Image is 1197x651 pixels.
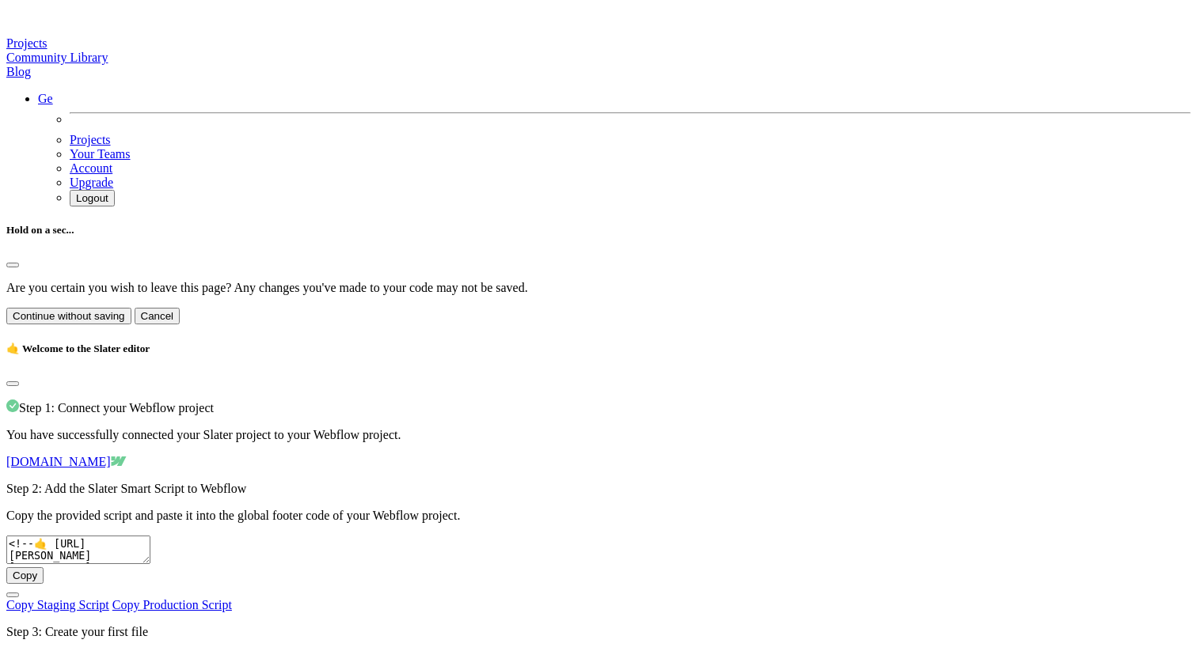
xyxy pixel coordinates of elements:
p: You have successfully connected your Slater project to your Webflow project. [6,428,1191,442]
p: Step 1: Connect your Webflow project [6,399,1191,415]
a: Upgrade [70,176,113,189]
p: Copy the provided script and paste it into the global footer code of your Webflow project. [6,509,1191,523]
a: Community Library [6,51,108,64]
button: Copy [6,567,44,584]
button: Continue without saving [6,308,131,324]
a: Projects [70,133,111,146]
button: Close [6,263,19,267]
button: Logout [70,190,115,206]
p: Are you certain you wish to leave this page? Any changes you've made to your code may not be saved. [6,281,1191,295]
a: Blog [6,65,31,78]
a: Copy Staging Script [6,598,109,611]
button: Close [6,381,19,386]
h5: 🤙 Welcome to the Slater editor [6,343,1191,355]
a: Copy Production Script [112,598,232,611]
p: Step 3: Create your first file [6,625,1191,639]
button: Cancel [135,308,180,324]
a: Ge [38,92,1191,106]
div: Button group with nested dropdown [6,567,1191,612]
a: [DOMAIN_NAME] [6,455,127,468]
a: Account [70,161,112,175]
p: Step 2: Add the Slater Smart Script to Webflow [6,482,1191,496]
h5: Hold on a sec... [6,224,1191,237]
textarea: <!--🤙 [URL][PERSON_NAME][DOMAIN_NAME]> <script>document.addEventListener("DOMContentLoaded", func... [6,536,150,564]
a: Your Teams [70,147,131,161]
a: Projects [6,36,47,50]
